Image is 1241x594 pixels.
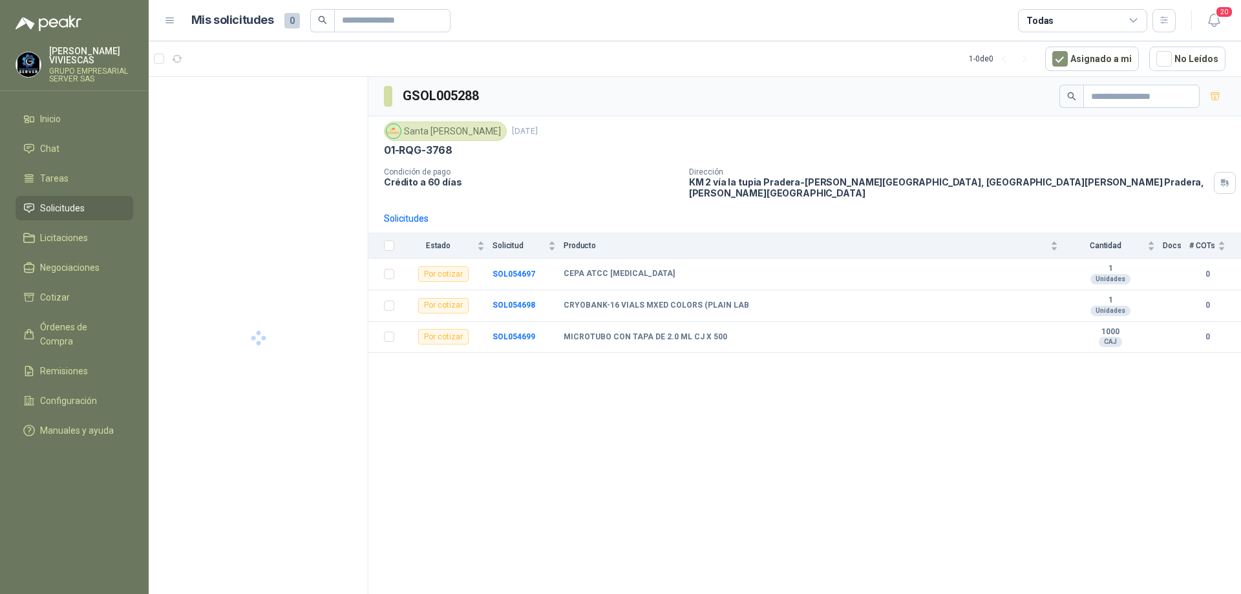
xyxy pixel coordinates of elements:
b: CRYOBANK-16 VIALS MXED COLORS (PLAIN LAB [564,301,749,311]
span: 0 [284,13,300,28]
a: Licitaciones [16,226,133,250]
a: Órdenes de Compra [16,315,133,354]
h3: GSOL005288 [403,86,481,106]
div: Todas [1026,14,1054,28]
b: CEPA ATCC [MEDICAL_DATA] [564,269,675,279]
b: 1 [1066,264,1155,274]
span: search [1067,92,1076,101]
div: Santa [PERSON_NAME] [384,122,507,141]
button: 20 [1202,9,1225,32]
a: Tareas [16,166,133,191]
span: Solicitud [493,241,546,250]
button: Asignado a mi [1045,47,1139,71]
th: Solicitud [493,233,564,259]
button: No Leídos [1149,47,1225,71]
b: 1 [1066,295,1155,306]
span: Manuales y ayuda [40,423,114,438]
span: 20 [1215,6,1233,18]
p: GRUPO EMPRESARIAL SERVER SAS [49,67,133,83]
span: Cantidad [1066,241,1145,250]
span: Solicitudes [40,201,85,215]
p: 01-RQG-3768 [384,143,452,157]
div: Unidades [1090,274,1130,284]
th: Docs [1163,233,1189,259]
div: Por cotizar [418,298,469,313]
b: 0 [1189,268,1225,281]
p: [PERSON_NAME] VIVIESCAS [49,47,133,65]
a: Manuales y ayuda [16,418,133,443]
a: Inicio [16,107,133,131]
b: 0 [1189,331,1225,343]
th: Estado [402,233,493,259]
a: Solicitudes [16,196,133,220]
span: # COTs [1189,241,1215,250]
span: Configuración [40,394,97,408]
span: Remisiones [40,364,88,378]
a: Remisiones [16,359,133,383]
p: Dirección [689,167,1209,176]
th: Cantidad [1066,233,1163,259]
span: Licitaciones [40,231,88,245]
div: Unidades [1090,306,1130,316]
a: SOL054699 [493,332,535,341]
div: Solicitudes [384,211,429,226]
a: Negociaciones [16,255,133,280]
span: Negociaciones [40,260,100,275]
span: Producto [564,241,1048,250]
b: 1000 [1066,327,1155,337]
th: Producto [564,233,1066,259]
span: search [318,16,327,25]
span: Cotizar [40,290,70,304]
img: Company Logo [387,124,401,138]
b: 0 [1189,299,1225,312]
p: Crédito a 60 días [384,176,679,187]
b: MICROTUBO CON TAPA DE 2.0 ML CJ X 500 [564,332,727,343]
a: Cotizar [16,285,133,310]
p: [DATE] [512,125,538,138]
span: Tareas [40,171,69,186]
a: Configuración [16,388,133,413]
img: Logo peakr [16,16,81,31]
a: Chat [16,136,133,161]
div: Por cotizar [418,266,469,282]
span: Inicio [40,112,61,126]
a: SOL054698 [493,301,535,310]
h1: Mis solicitudes [191,11,274,30]
span: Órdenes de Compra [40,320,121,348]
p: Condición de pago [384,167,679,176]
div: CAJ [1099,337,1122,347]
div: 1 - 0 de 0 [969,48,1035,69]
img: Company Logo [16,52,41,77]
th: # COTs [1189,233,1241,259]
span: Estado [402,241,474,250]
div: Por cotizar [418,329,469,345]
p: KM 2 vía la tupia Pradera-[PERSON_NAME][GEOGRAPHIC_DATA], [GEOGRAPHIC_DATA][PERSON_NAME] Pradera ... [689,176,1209,198]
a: SOL054697 [493,270,535,279]
span: Chat [40,142,59,156]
